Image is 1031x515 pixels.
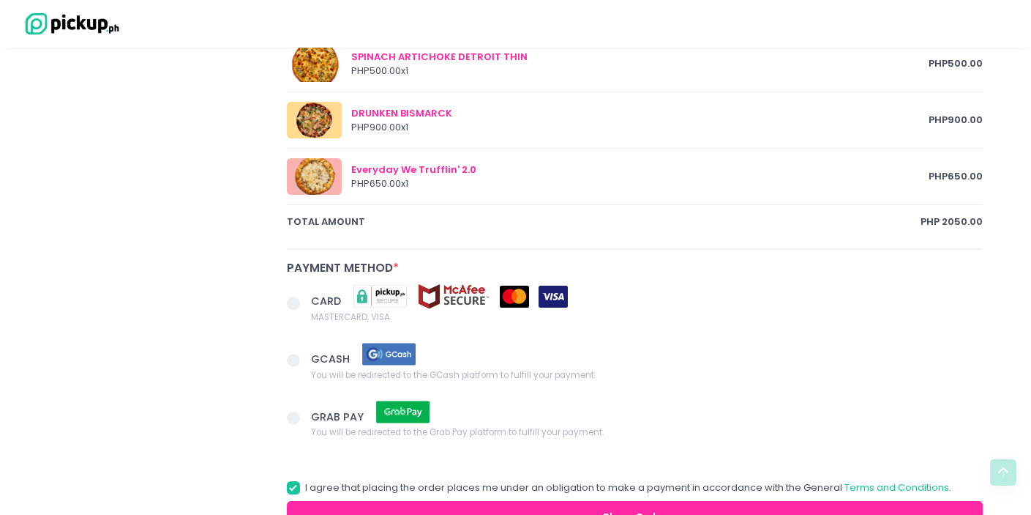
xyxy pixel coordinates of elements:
div: Everyday We Trufflin' 2.0 [351,163,929,177]
span: total amount [287,215,921,229]
img: pickupsecure [344,284,417,309]
span: You will be redirected to the Grab Pay platform to fulfill your payment. [311,425,604,440]
span: CARD [311,294,344,308]
img: grab pay [367,399,440,425]
a: Terms and Conditions [844,481,949,494]
span: GCASH [311,352,353,366]
span: MASTERCARD, VISA [311,309,568,324]
div: PHP 650.00 x 1 [351,177,929,191]
span: PHP 500.00 [929,56,983,71]
span: You will be redirected to the GCash platform to fulfill your payment. [311,367,596,382]
img: logo [18,11,121,37]
div: PHP 500.00 x 1 [351,64,929,78]
img: mastercard [500,286,529,308]
div: SPINACH ARTICHOKE DETROIT THIN [351,50,929,64]
img: mcafee-secure [417,284,490,309]
label: I agree that placing the order places me under an obligation to make a payment in accordance with... [287,481,951,495]
div: Payment Method [287,259,983,276]
span: PHP 900.00 [929,113,983,127]
img: gcash [353,341,426,367]
div: DRUNKEN BISMARCK [351,106,929,121]
span: GRAB PAY [311,409,367,423]
span: PHP 650.00 [929,169,983,184]
img: visa [539,286,568,308]
span: PHP 2050.00 [921,215,983,229]
div: PHP 900.00 x 1 [351,120,929,135]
